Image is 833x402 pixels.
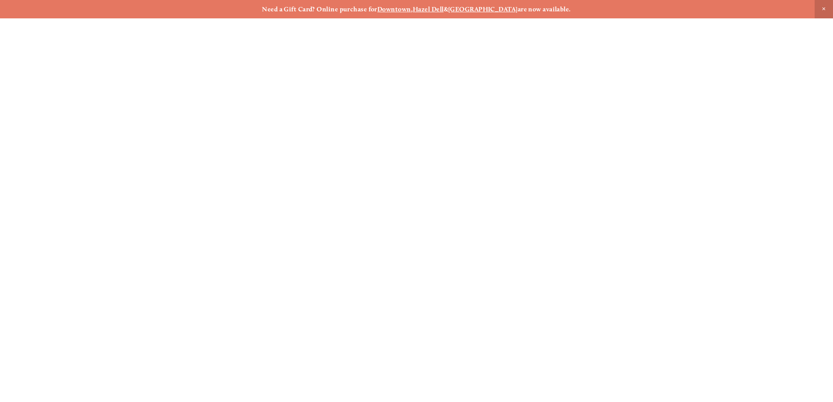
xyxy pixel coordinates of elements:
[413,5,444,13] a: Hazel Dell
[448,5,518,13] a: [GEOGRAPHIC_DATA]
[377,5,411,13] a: Downtown
[518,5,571,13] strong: are now available.
[444,5,448,13] strong: &
[411,5,413,13] strong: ,
[262,5,377,13] strong: Need a Gift Card? Online purchase for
